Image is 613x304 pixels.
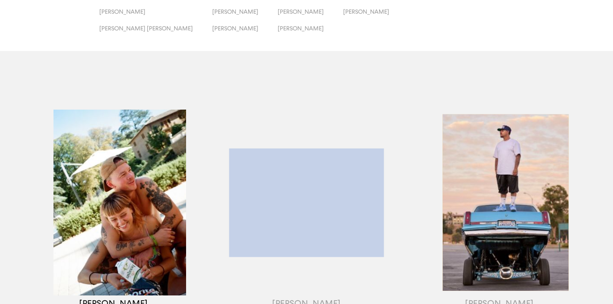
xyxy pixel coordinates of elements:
[99,25,212,42] button: [PERSON_NAME] [PERSON_NAME]
[99,8,212,25] button: [PERSON_NAME]
[99,8,145,15] span: [PERSON_NAME]
[343,8,409,25] button: [PERSON_NAME]
[278,8,324,15] span: [PERSON_NAME]
[212,25,278,42] button: [PERSON_NAME]
[99,25,193,32] span: [PERSON_NAME] [PERSON_NAME]
[278,25,324,32] span: [PERSON_NAME]
[343,8,389,15] span: [PERSON_NAME]
[212,8,258,15] span: [PERSON_NAME]
[278,8,343,25] button: [PERSON_NAME]
[212,25,258,32] span: [PERSON_NAME]
[212,8,278,25] button: [PERSON_NAME]
[278,25,343,42] button: [PERSON_NAME]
